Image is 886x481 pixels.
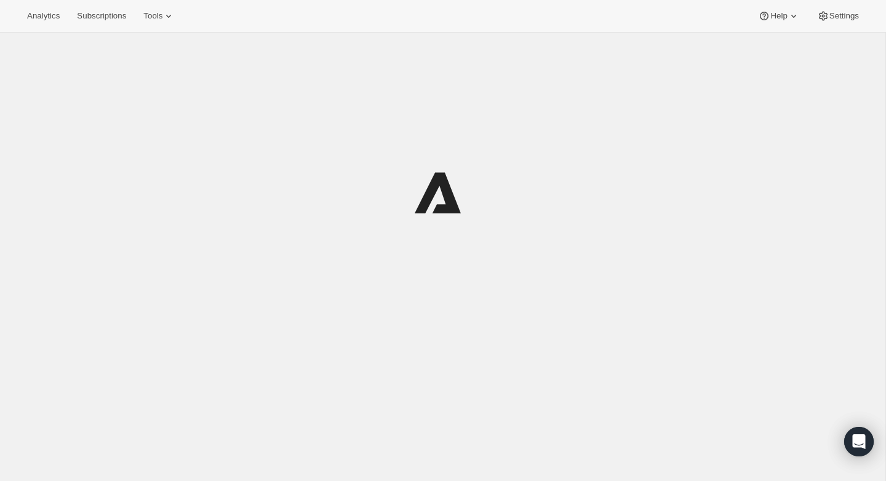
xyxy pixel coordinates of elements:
button: Tools [136,7,182,25]
button: Subscriptions [70,7,134,25]
span: Help [770,11,787,21]
button: Help [751,7,807,25]
div: Open Intercom Messenger [844,427,874,456]
button: Analytics [20,7,67,25]
span: Analytics [27,11,60,21]
span: Subscriptions [77,11,126,21]
span: Settings [829,11,859,21]
button: Settings [810,7,866,25]
span: Tools [143,11,162,21]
